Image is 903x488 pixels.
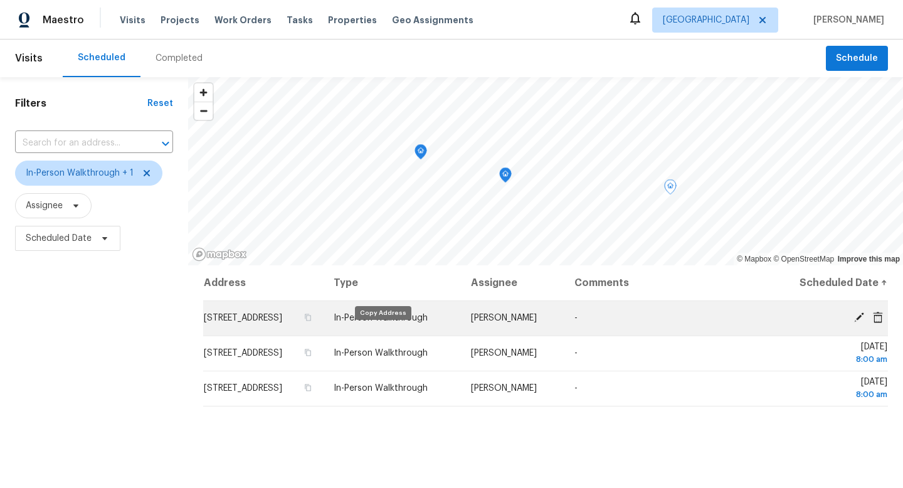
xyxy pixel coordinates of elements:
[157,135,174,152] button: Open
[15,134,138,153] input: Search for an address...
[499,167,512,187] div: Map marker
[574,349,578,358] span: -
[779,378,887,401] span: [DATE]
[214,14,272,26] span: Work Orders
[78,51,125,64] div: Scheduled
[26,199,63,212] span: Assignee
[838,255,900,263] a: Improve this map
[302,382,314,393] button: Copy Address
[26,232,92,245] span: Scheduled Date
[663,14,749,26] span: [GEOGRAPHIC_DATA]
[826,46,888,72] button: Schedule
[564,265,770,300] th: Comments
[26,167,134,179] span: In-Person Walkthrough + 1
[147,97,173,110] div: Reset
[808,14,884,26] span: [PERSON_NAME]
[392,14,473,26] span: Geo Assignments
[15,45,43,72] span: Visits
[334,384,428,393] span: In-Person Walkthrough
[161,14,199,26] span: Projects
[204,384,282,393] span: [STREET_ADDRESS]
[302,347,314,358] button: Copy Address
[15,97,147,110] h1: Filters
[156,52,203,65] div: Completed
[836,51,878,66] span: Schedule
[574,384,578,393] span: -
[194,102,213,120] button: Zoom out
[461,265,564,300] th: Assignee
[779,353,887,366] div: 8:00 am
[334,314,428,322] span: In-Person Walkthrough
[773,255,834,263] a: OpenStreetMap
[574,314,578,322] span: -
[287,16,313,24] span: Tasks
[471,384,537,393] span: [PERSON_NAME]
[471,314,537,322] span: [PERSON_NAME]
[869,312,887,323] span: Cancel
[194,83,213,102] button: Zoom in
[43,14,84,26] span: Maestro
[192,247,247,262] a: Mapbox homepage
[779,342,887,366] span: [DATE]
[203,265,324,300] th: Address
[737,255,771,263] a: Mapbox
[188,77,903,265] canvas: Map
[328,14,377,26] span: Properties
[769,265,888,300] th: Scheduled Date ↑
[850,312,869,323] span: Edit
[204,349,282,358] span: [STREET_ADDRESS]
[120,14,145,26] span: Visits
[334,349,428,358] span: In-Person Walkthrough
[204,314,282,322] span: [STREET_ADDRESS]
[779,388,887,401] div: 8:00 am
[471,349,537,358] span: [PERSON_NAME]
[324,265,461,300] th: Type
[415,144,427,164] div: Map marker
[664,179,677,199] div: Map marker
